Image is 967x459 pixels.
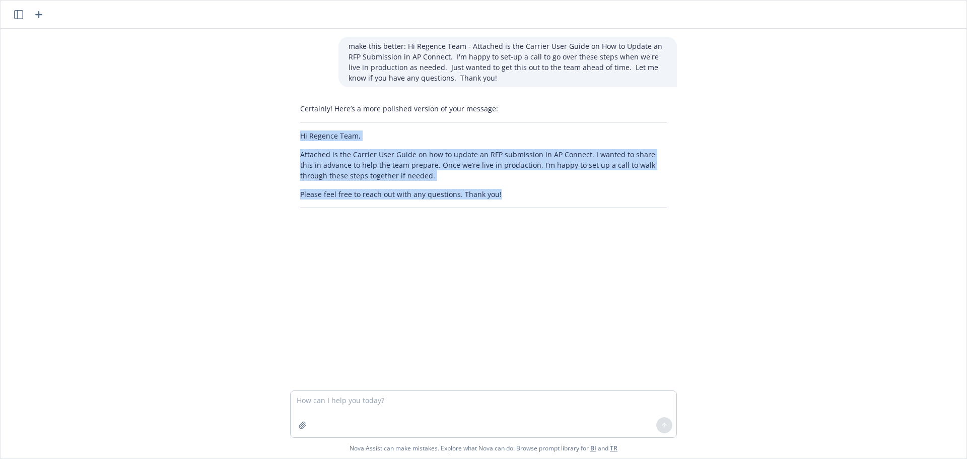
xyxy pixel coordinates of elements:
[5,438,962,458] span: Nova Assist can make mistakes. Explore what Nova can do: Browse prompt library for and
[610,444,617,452] a: TR
[349,41,667,83] p: make this better: Hi Regence Team - Attached is the Carrier User Guide on How to Update an RFP Su...
[300,189,667,200] p: Please feel free to reach out with any questions. Thank you!
[590,444,596,452] a: BI
[300,149,667,181] p: Attached is the Carrier User Guide on how to update an RFP submission in AP Connect. I wanted to ...
[300,130,667,141] p: Hi Regence Team,
[300,103,667,114] p: Certainly! Here’s a more polished version of your message:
